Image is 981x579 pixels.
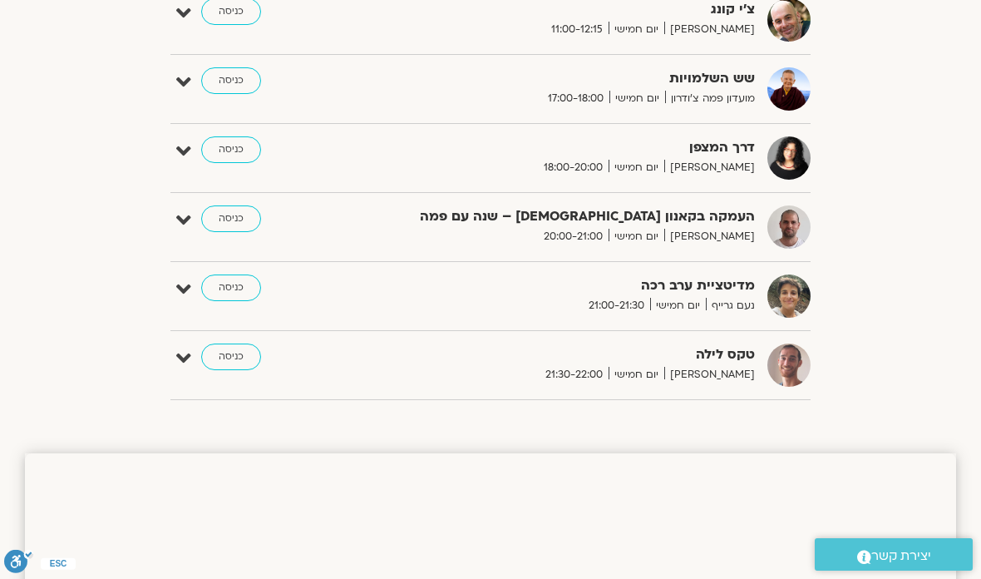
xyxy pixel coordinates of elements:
span: יום חמישי [609,21,664,38]
span: מועדון פמה צ'ודרון [665,90,755,107]
span: 21:30-22:00 [540,366,609,384]
a: כניסה [201,275,261,301]
span: [PERSON_NAME] [664,159,755,176]
span: 11:00-12:15 [545,21,609,38]
span: נעם גרייף [706,297,755,314]
strong: העמקה בקאנון [DEMOGRAPHIC_DATA] – שנה עם פמה [397,205,755,228]
a: כניסה [201,344,261,370]
span: יום חמישי [609,159,664,176]
strong: מדיטציית ערב רכה [397,275,755,297]
a: כניסה [201,136,261,163]
span: יום חמישי [609,90,665,107]
span: יום חמישי [650,297,706,314]
span: יום חמישי [609,228,664,245]
span: [PERSON_NAME] [664,228,755,245]
span: יצירת קשר [871,545,931,567]
span: יום חמישי [609,366,664,384]
a: כניסה [201,205,261,232]
span: 17:00-18:00 [542,90,609,107]
strong: טקס לילה [397,344,755,366]
strong: שש השלמויות [397,67,755,90]
a: יצירת קשר [815,538,973,571]
span: 20:00-21:00 [538,228,609,245]
span: [PERSON_NAME] [664,366,755,384]
a: כניסה [201,67,261,94]
span: [PERSON_NAME] [664,21,755,38]
strong: דרך המצפן [397,136,755,159]
span: 18:00-20:00 [538,159,609,176]
span: 21:00-21:30 [583,297,650,314]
